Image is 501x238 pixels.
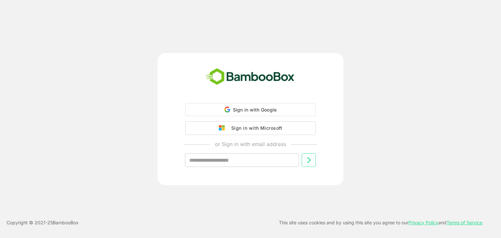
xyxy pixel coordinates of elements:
[408,220,438,225] a: Privacy Policy
[7,219,79,227] p: Copyright © 2021- 25 BambooBox
[233,107,277,112] span: Sign in with Google
[185,103,316,116] div: Sign in with Google
[215,140,286,148] p: or Sign in with email address
[185,121,316,135] button: Sign in with Microsoft
[279,219,482,227] p: This site uses cookies and by using this site you agree to our and
[219,125,228,131] img: google
[447,220,482,225] a: Terms of Service
[203,66,298,88] img: bamboobox
[228,124,282,132] div: Sign in with Microsoft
